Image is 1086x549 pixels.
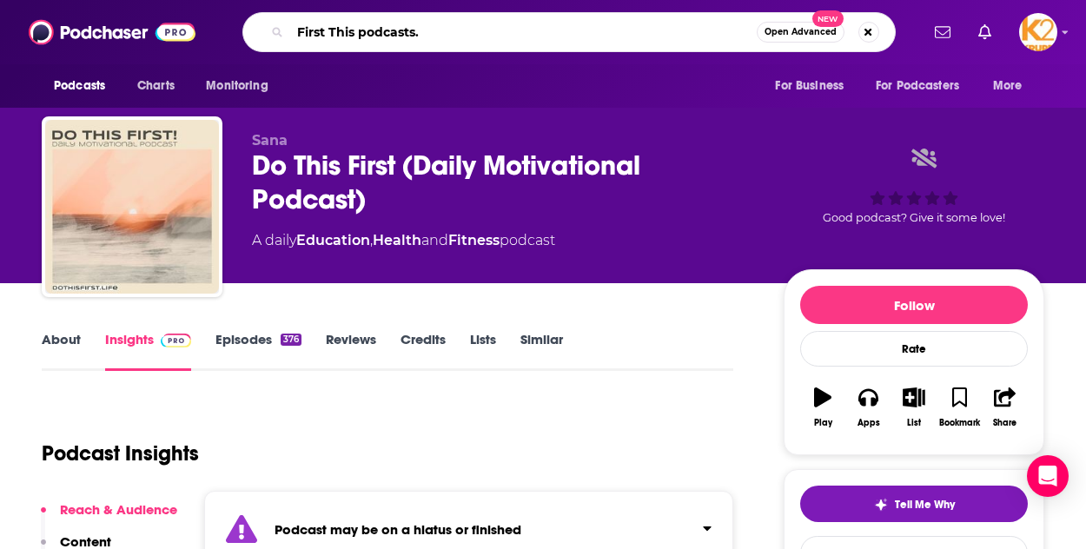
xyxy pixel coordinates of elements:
a: Similar [520,331,563,371]
div: 376 [281,334,301,346]
div: Bookmark [939,418,980,428]
span: Charts [137,74,175,98]
button: open menu [194,69,290,103]
button: Open AdvancedNew [757,22,844,43]
button: tell me why sparkleTell Me Why [800,486,1028,522]
button: Play [800,376,845,439]
button: Apps [845,376,891,439]
button: List [891,376,937,439]
a: Health [373,232,421,248]
a: About [42,331,81,371]
div: Open Intercom Messenger [1027,455,1069,497]
h1: Podcast Insights [42,440,199,466]
span: New [812,10,844,27]
a: Reviews [326,331,376,371]
img: Podchaser Pro [161,334,191,347]
a: Education [296,232,370,248]
div: Rate [800,331,1028,367]
div: A daily podcast [252,230,555,251]
button: open menu [763,69,865,103]
span: Sana [252,132,288,149]
span: Podcasts [54,74,105,98]
button: Follow [800,286,1028,324]
span: Open Advanced [765,28,837,36]
a: Fitness [448,232,500,248]
span: Good podcast? Give it some love! [823,211,1005,224]
span: Monitoring [206,74,268,98]
p: Reach & Audience [60,501,177,518]
img: tell me why sparkle [874,498,888,512]
a: Show notifications dropdown [971,17,998,47]
div: Share [993,418,1016,428]
a: Episodes376 [215,331,301,371]
div: Search podcasts, credits, & more... [242,12,896,52]
img: Podchaser - Follow, Share and Rate Podcasts [29,16,195,49]
button: open menu [981,69,1044,103]
input: Search podcasts, credits, & more... [290,18,757,46]
span: Tell Me Why [895,498,955,512]
button: open menu [42,69,128,103]
span: and [421,232,448,248]
button: open menu [864,69,984,103]
div: Apps [858,418,880,428]
div: List [907,418,921,428]
a: InsightsPodchaser Pro [105,331,191,371]
a: Lists [470,331,496,371]
img: Do This First (Daily Motivational Podcast) [45,120,219,294]
strong: Podcast may be on a hiatus or finished [275,521,521,538]
div: Good podcast? Give it some love! [784,132,1044,240]
span: Logged in as K2Krupp [1019,13,1057,51]
button: Show profile menu [1019,13,1057,51]
img: User Profile [1019,13,1057,51]
a: Charts [126,69,185,103]
a: Show notifications dropdown [928,17,957,47]
button: Share [983,376,1028,439]
span: For Business [775,74,844,98]
span: More [993,74,1023,98]
a: Credits [401,331,446,371]
button: Bookmark [937,376,982,439]
span: For Podcasters [876,74,959,98]
span: , [370,232,373,248]
button: Reach & Audience [41,501,177,533]
div: Play [814,418,832,428]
